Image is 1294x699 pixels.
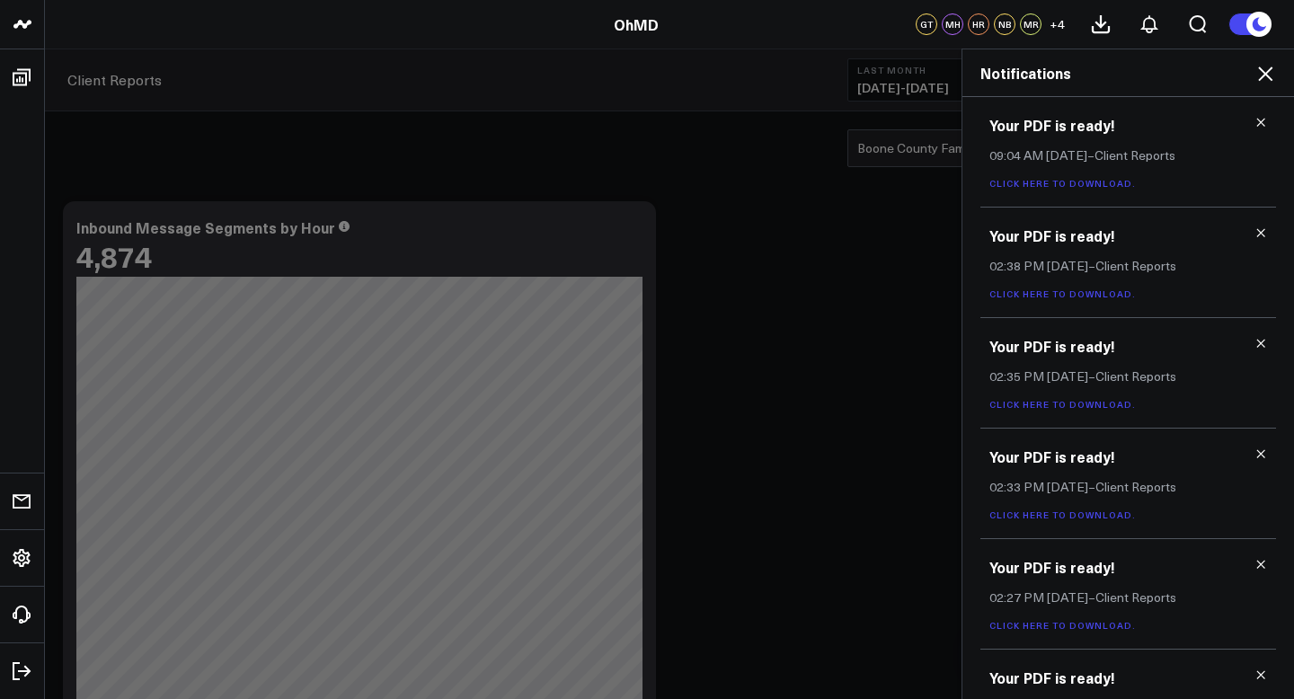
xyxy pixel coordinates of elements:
div: NB [994,13,1015,35]
a: Click here to download. [989,288,1136,300]
a: Click here to download. [989,619,1136,632]
span: 02:38 PM [DATE] [989,257,1088,274]
div: MR [1020,13,1041,35]
span: – Client Reports [1087,146,1175,164]
a: Click here to download. [989,398,1136,411]
a: Click here to download. [989,509,1136,521]
div: HR [968,13,989,35]
span: – Client Reports [1088,257,1176,274]
button: +4 [1046,13,1068,35]
h3: Your PDF is ready! [989,668,1267,687]
span: – Client Reports [1088,367,1176,385]
h3: Your PDF is ready! [989,557,1267,577]
h3: Your PDF is ready! [989,447,1267,466]
span: 02:33 PM [DATE] [989,478,1088,495]
span: 02:35 PM [DATE] [989,367,1088,385]
h3: Your PDF is ready! [989,115,1267,135]
a: OhMD [614,14,659,34]
div: GT [916,13,937,35]
span: – Client Reports [1088,478,1176,495]
span: + 4 [1050,18,1065,31]
span: 09:04 AM [DATE] [989,146,1087,164]
span: – Client Reports [1088,588,1176,606]
div: MH [942,13,963,35]
span: 02:27 PM [DATE] [989,588,1088,606]
a: Click here to download. [989,177,1136,190]
h3: Your PDF is ready! [989,226,1267,245]
h2: Notifications [980,63,1276,83]
h3: Your PDF is ready! [989,336,1267,356]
